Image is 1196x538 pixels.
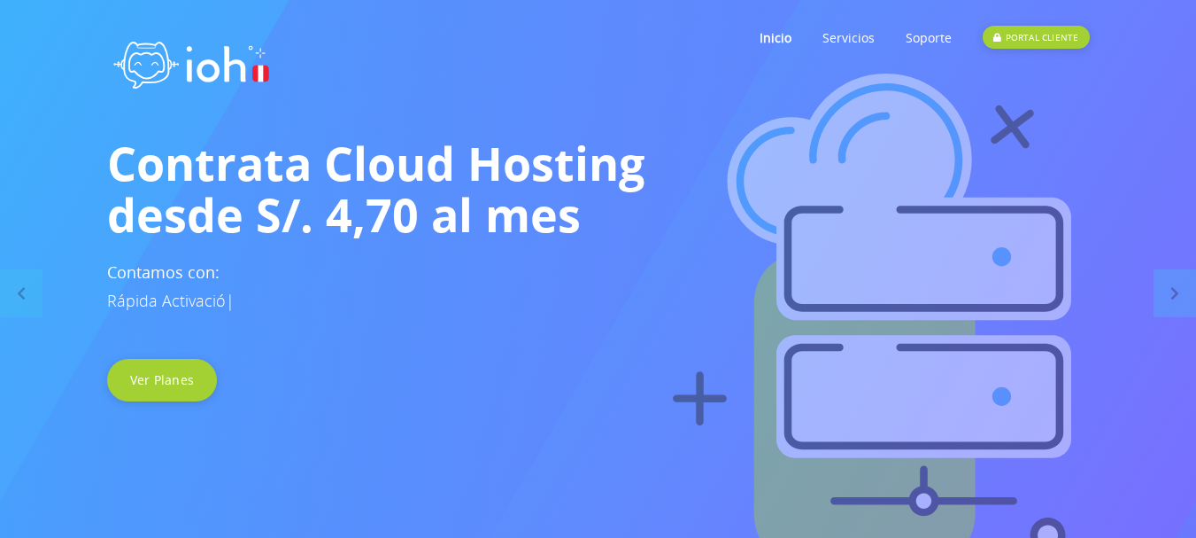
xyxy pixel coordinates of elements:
[226,290,235,311] span: |
[107,137,1090,240] h1: Contrata Cloud Hosting desde S/. 4,70 al mes
[107,22,275,101] img: logo ioh
[107,290,226,311] span: Rápida Activació
[983,3,1089,73] a: PORTAL CLIENTE
[760,3,791,73] a: Inicio
[822,3,875,73] a: Servicios
[906,3,952,73] a: Soporte
[983,26,1089,49] div: PORTAL CLIENTE
[107,359,218,402] a: Ver Planes
[107,258,1090,315] h3: Contamos con:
